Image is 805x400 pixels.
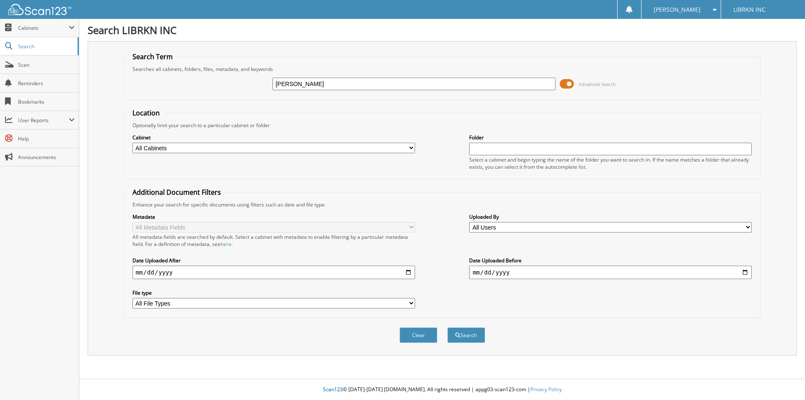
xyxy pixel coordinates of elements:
[469,213,752,220] label: Uploaded By
[18,24,69,31] span: Cabinets
[128,65,756,73] div: Searches all cabinets, folders, files, metadata, and keywords
[132,289,415,296] label: File type
[132,266,415,279] input: start
[530,386,562,393] a: Privacy Policy
[128,108,164,118] legend: Location
[654,7,701,12] span: [PERSON_NAME]
[469,156,752,170] div: Select a cabinet and begin typing the name of the folder you want to search in. If the name match...
[128,201,756,208] div: Enhance your search for specific documents using filters such as date and file type.
[132,134,415,141] label: Cabinet
[18,154,75,161] span: Announcements
[18,43,73,50] span: Search
[400,327,437,343] button: Clear
[733,7,766,12] span: LIBRKN INC
[132,233,415,248] div: All metadata fields are searched by default. Select a cabinet with metadata to enable filtering b...
[18,117,69,124] span: User Reports
[8,4,71,15] img: scan123-logo-white.svg
[18,135,75,142] span: Help
[579,81,616,87] span: Advanced Search
[132,257,415,264] label: Date Uploaded After
[88,23,797,37] h1: Search LIBRKN INC
[447,327,485,343] button: Search
[323,386,343,393] span: Scan123
[128,188,225,197] legend: Additional Document Filters
[469,266,752,279] input: end
[18,80,75,87] span: Reminders
[469,134,752,141] label: Folder
[132,213,415,220] label: Metadata
[18,98,75,105] span: Bookmarks
[221,241,231,248] a: here
[18,61,75,68] span: Scan
[128,122,756,129] div: Optionally limit your search to a particular cabinet or folder
[128,52,177,61] legend: Search Term
[469,257,752,264] label: Date Uploaded Before
[79,379,805,400] div: © [DATE]-[DATE] [DOMAIN_NAME]. All rights reserved | appg03-scan123-com |
[763,360,805,400] iframe: Chat Widget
